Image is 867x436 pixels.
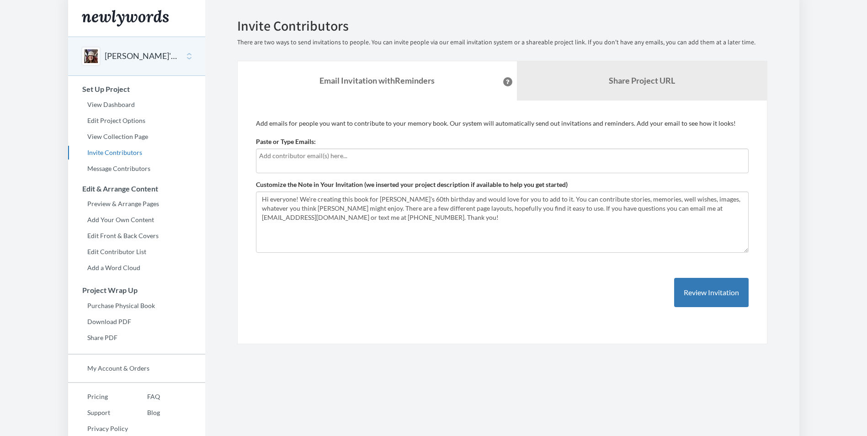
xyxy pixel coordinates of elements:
[68,213,205,227] a: Add Your Own Content
[69,85,205,93] h3: Set Up Project
[68,197,205,211] a: Preview & Arrange Pages
[68,406,128,420] a: Support
[237,18,767,33] h2: Invite Contributors
[68,130,205,144] a: View Collection Page
[256,119,749,128] p: Add emails for people you want to contribute to your memory book. Our system will automatically s...
[259,151,745,161] input: Add contributor email(s) here...
[68,299,205,313] a: Purchase Physical Book
[797,409,858,431] iframe: Opens a widget where you can chat to one of our agents
[609,75,675,85] b: Share Project URL
[128,406,160,420] a: Blog
[68,422,128,436] a: Privacy Policy
[68,331,205,345] a: Share PDF
[69,286,205,294] h3: Project Wrap Up
[256,180,568,189] label: Customize the Note in Your Invitation (we inserted your project description if available to help ...
[68,315,205,329] a: Download PDF
[256,137,316,146] label: Paste or Type Emails:
[105,50,179,62] button: [PERSON_NAME]'s 60th birthday!
[68,114,205,128] a: Edit Project Options
[68,261,205,275] a: Add a Word Cloud
[82,10,169,27] img: Newlywords logo
[68,362,205,375] a: My Account & Orders
[68,229,205,243] a: Edit Front & Back Covers
[68,390,128,404] a: Pricing
[68,162,205,175] a: Message Contributors
[68,146,205,160] a: Invite Contributors
[319,75,435,85] strong: Email Invitation with Reminders
[674,278,749,308] button: Review Invitation
[69,185,205,193] h3: Edit & Arrange Content
[256,191,749,253] textarea: Hi everyone! We're creating this book for [PERSON_NAME]'s 60th birthday and would love for you to...
[128,390,160,404] a: FAQ
[237,38,767,47] p: There are two ways to send invitations to people. You can invite people via our email invitation ...
[68,98,205,112] a: View Dashboard
[68,245,205,259] a: Edit Contributor List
